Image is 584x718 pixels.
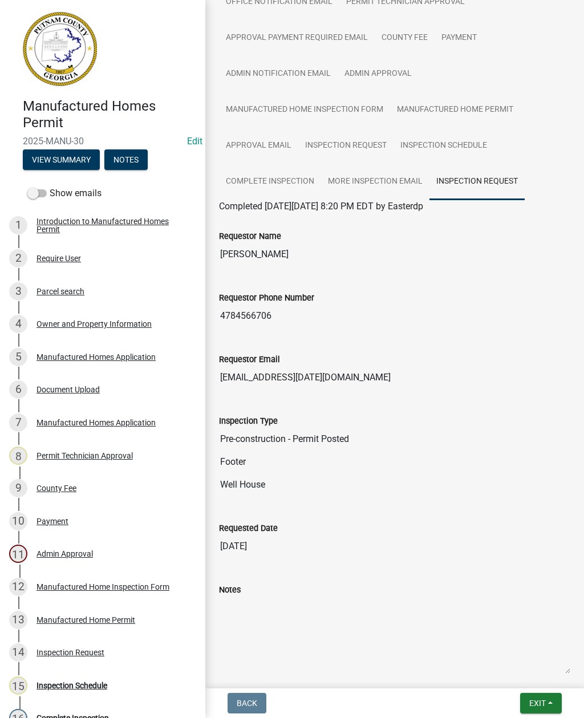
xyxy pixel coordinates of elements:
span: Exit [529,699,546,708]
div: Manufactured Homes Application [36,353,156,361]
a: More Inspection Email [321,164,429,200]
button: View Summary [23,149,100,170]
label: Inspection Type [219,417,278,425]
a: Edit [187,136,202,147]
div: 15 [9,676,27,695]
button: Exit [520,693,562,713]
wm-modal-confirm: Notes [104,156,148,165]
span: Back [237,699,257,708]
div: Manufactured Home Permit [36,616,135,624]
a: Admin Notification Email [219,56,338,92]
div: Manufactured Homes Application [36,419,156,427]
span: Completed [DATE][DATE] 8:20 PM EDT by Easterdp [219,201,423,212]
div: 4 [9,315,27,333]
div: Require User [36,254,81,262]
a: Inspection Schedule [394,128,494,164]
label: Requestor Email [219,356,280,364]
div: Manufactured Home Inspection Form [36,583,169,591]
a: Approval Email [219,128,298,164]
a: Inspection Request [298,128,394,164]
div: Inspection Request [36,648,104,656]
div: Permit Technician Approval [36,452,133,460]
a: Manufactured Home Inspection Form [219,92,390,128]
div: 10 [9,512,27,530]
a: County Fee [375,20,435,56]
label: Requestor Phone Number [219,294,314,302]
div: Owner and Property Information [36,320,152,328]
div: 3 [9,282,27,301]
div: 12 [9,578,27,596]
div: County Fee [36,484,76,492]
a: Admin Approval [338,56,419,92]
a: Payment [435,20,484,56]
div: 5 [9,348,27,366]
div: 7 [9,413,27,432]
div: Document Upload [36,386,100,394]
div: Introduction to Manufactured Homes Permit [36,217,187,233]
label: Requested Date [219,525,278,533]
a: Manufactured Home Permit [390,92,520,128]
div: Payment [36,517,68,525]
div: 9 [9,479,27,497]
wm-inspection-request-activity-view: to requestor. [219,213,570,709]
a: Approval Payment Required Email [219,20,375,56]
h4: Manufactured Homes Permit [23,98,196,131]
div: Parcel search [36,287,84,295]
label: Show emails [27,186,102,200]
div: Admin Approval [36,550,93,558]
label: Notes [219,586,241,594]
label: Requestor Name [219,233,281,241]
div: 1 [9,216,27,234]
div: 14 [9,643,27,662]
wm-modal-confirm: Summary [23,156,100,165]
a: Inspection Request [429,164,525,200]
div: Inspection Schedule [36,682,107,689]
button: Notes [104,149,148,170]
span: 2025-MANU-30 [23,136,182,147]
img: Putnam County, Georgia [23,12,97,86]
div: 8 [9,447,27,465]
div: 6 [9,380,27,399]
button: Back [228,693,266,713]
a: Complete Inspection [219,164,321,200]
div: 2 [9,249,27,267]
div: 13 [9,611,27,629]
wm-modal-confirm: Edit Application Number [187,136,202,147]
div: 11 [9,545,27,563]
